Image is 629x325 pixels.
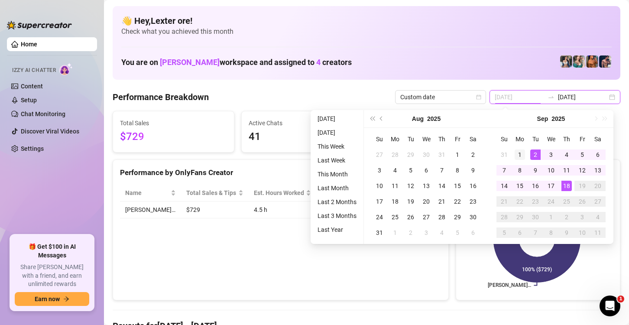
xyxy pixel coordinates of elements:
div: Performance by OnlyFans Creator [120,167,441,179]
div: 25 [390,212,400,222]
td: 2025-08-28 [434,209,450,225]
th: Tu [403,131,418,147]
span: 1 [617,296,624,302]
div: 20 [593,181,603,191]
th: Sa [590,131,606,147]
td: 2025-09-04 [559,147,574,162]
td: 2025-08-04 [387,162,403,178]
div: 28 [499,212,509,222]
th: Th [559,131,574,147]
div: 28 [437,212,447,222]
span: Check what you achieved this month [121,27,612,36]
div: 31 [437,149,447,160]
span: Custom date [400,91,481,104]
td: 2025-09-18 [559,178,574,194]
div: 2 [468,149,478,160]
td: 2025-09-04 [434,225,450,240]
th: Fr [574,131,590,147]
span: Name [125,188,169,198]
div: 4 [593,212,603,222]
div: 27 [421,212,431,222]
div: 23 [468,196,478,207]
th: Su [496,131,512,147]
td: 2025-08-25 [387,209,403,225]
a: Setup [21,97,37,104]
th: Sa [465,131,481,147]
td: 2025-09-09 [528,162,543,178]
img: AI Chatter [59,63,73,75]
td: 2025-08-30 [465,209,481,225]
td: 2025-09-02 [528,147,543,162]
div: 21 [499,196,509,207]
td: 2025-07-29 [403,147,418,162]
td: 2025-09-24 [543,194,559,209]
div: 9 [530,165,541,175]
div: 11 [561,165,572,175]
div: 10 [374,181,385,191]
iframe: Intercom live chat [600,296,620,316]
li: Last 2 Months [314,197,360,207]
td: 2025-09-19 [574,178,590,194]
th: Mo [512,131,528,147]
span: Earn now [35,296,60,302]
span: Total Sales & Tips [186,188,237,198]
td: 2025-08-31 [372,225,387,240]
div: 6 [593,149,603,160]
div: 16 [530,181,541,191]
div: 24 [546,196,556,207]
td: 2025-08-01 [450,147,465,162]
div: 1 [515,149,525,160]
td: 2025-08-02 [465,147,481,162]
div: 22 [515,196,525,207]
div: 13 [593,165,603,175]
td: 2025-08-24 [372,209,387,225]
li: Last Year [314,224,360,235]
div: 3 [577,212,587,222]
div: 24 [374,212,385,222]
div: 18 [561,181,572,191]
div: 4 [390,165,400,175]
div: 9 [468,165,478,175]
span: 41 [249,129,356,145]
input: Start date [495,92,544,102]
td: 2025-08-15 [450,178,465,194]
td: 2025-08-16 [465,178,481,194]
td: 2025-09-06 [465,225,481,240]
div: 18 [390,196,400,207]
img: logo-BBDzfeDw.svg [7,21,72,29]
div: 6 [515,227,525,238]
div: 3 [374,165,385,175]
td: 2025-08-10 [372,178,387,194]
div: 16 [468,181,478,191]
span: arrow-right [63,296,69,302]
th: Th [434,131,450,147]
div: 28 [390,149,400,160]
li: [DATE] [314,127,360,138]
td: 2025-09-03 [543,147,559,162]
div: 5 [405,165,416,175]
td: 2025-08-14 [434,178,450,194]
img: Axel [599,55,611,68]
div: 3 [421,227,431,238]
span: calendar [476,94,481,100]
td: 2025-09-26 [574,194,590,209]
span: $729 [120,129,227,145]
td: 2025-09-13 [590,162,606,178]
div: 14 [499,181,509,191]
td: 2025-10-09 [559,225,574,240]
div: 5 [452,227,463,238]
img: Katy [560,55,572,68]
div: 2 [530,149,541,160]
div: 4 [437,227,447,238]
td: 2025-09-23 [528,194,543,209]
div: 8 [546,227,556,238]
div: 26 [577,196,587,207]
div: 5 [577,149,587,160]
button: Previous month (PageUp) [377,110,386,127]
td: 2025-07-27 [372,147,387,162]
li: This Month [314,169,360,179]
td: 2025-08-18 [387,194,403,209]
div: 6 [421,165,431,175]
td: 2025-09-22 [512,194,528,209]
td: 2025-09-30 [528,209,543,225]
